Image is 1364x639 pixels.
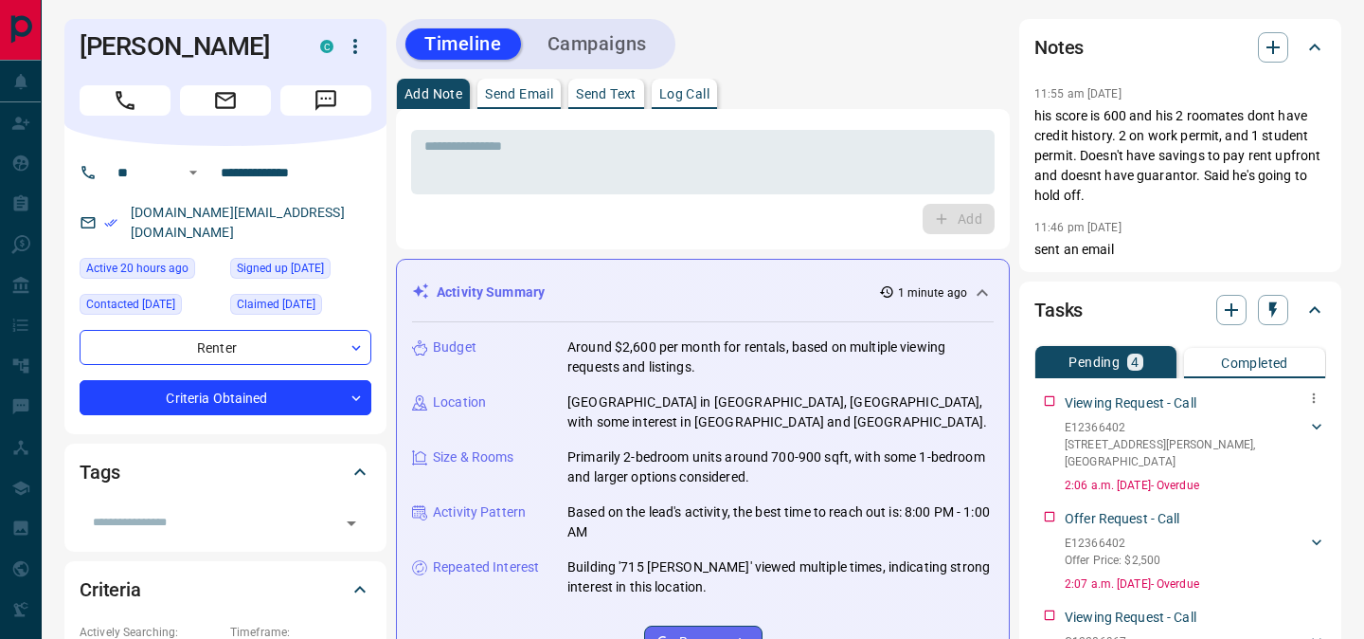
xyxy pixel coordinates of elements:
[405,28,521,60] button: Timeline
[1065,419,1307,436] p: E12366402
[433,447,514,467] p: Size & Rooms
[320,40,333,53] div: condos.ca
[433,393,486,412] p: Location
[104,216,117,229] svg: Email Verified
[230,294,371,320] div: Mon Sep 08 2025
[1068,356,1120,369] p: Pending
[86,295,175,314] span: Contacted [DATE]
[567,393,994,432] p: [GEOGRAPHIC_DATA] in [GEOGRAPHIC_DATA], [GEOGRAPHIC_DATA], with some interest in [GEOGRAPHIC_DATA...
[80,380,371,415] div: Criteria Obtained
[404,87,462,100] p: Add Note
[433,557,539,577] p: Repeated Interest
[1065,509,1180,529] p: Offer Request - Call
[80,567,371,612] div: Criteria
[1065,552,1160,569] p: Offer Price: $2,500
[86,259,188,278] span: Active 20 hours ago
[230,258,371,284] div: Mon Sep 08 2025
[659,87,709,100] p: Log Call
[567,338,994,377] p: Around $2,600 per month for rentals, based on multiple viewing requests and listings.
[80,449,371,495] div: Tags
[280,85,371,116] span: Message
[412,275,994,310] div: Activity Summary1 minute ago
[1065,575,1326,593] p: 2:07 a.m. [DATE] - Overdue
[1065,415,1326,474] div: E12366402[STREET_ADDRESS][PERSON_NAME],[GEOGRAPHIC_DATA]
[567,447,994,487] p: Primarily 2-bedroom units around 700-900 sqft, with some 1-bedroom and larger options considered.
[1034,287,1326,333] div: Tasks
[338,510,365,537] button: Open
[1221,356,1288,370] p: Completed
[1034,25,1326,70] div: Notes
[437,283,545,302] p: Activity Summary
[1034,240,1326,260] p: sent an email
[576,87,637,100] p: Send Text
[1065,531,1326,573] div: E12366402Offer Price: $2,500
[80,294,221,320] div: Mon Sep 08 2025
[1131,356,1139,369] p: 4
[567,502,994,542] p: Based on the lead's activity, the best time to reach out is: 8:00 PM - 1:00 AM
[1065,535,1160,552] p: E12366402
[1065,393,1196,413] p: Viewing Request - Call
[567,557,994,597] p: Building '715 [PERSON_NAME]' viewed multiple times, indicating strong interest in this location.
[237,259,324,278] span: Signed up [DATE]
[1034,32,1084,63] h2: Notes
[1034,295,1083,325] h2: Tasks
[1034,87,1122,100] p: 11:55 am [DATE]
[898,284,967,301] p: 1 minute ago
[1034,221,1122,234] p: 11:46 pm [DATE]
[80,330,371,365] div: Renter
[433,338,476,357] p: Budget
[182,161,205,184] button: Open
[80,575,141,605] h2: Criteria
[80,258,221,284] div: Sun Sep 14 2025
[180,85,271,116] span: Email
[1065,436,1307,470] p: [STREET_ADDRESS][PERSON_NAME] , [GEOGRAPHIC_DATA]
[433,502,526,522] p: Activity Pattern
[80,85,170,116] span: Call
[529,28,666,60] button: Campaigns
[80,31,292,62] h1: [PERSON_NAME]
[131,205,345,240] a: [DOMAIN_NAME][EMAIL_ADDRESS][DOMAIN_NAME]
[485,87,553,100] p: Send Email
[1034,106,1326,206] p: his score is 600 and his 2 roomates dont have credit history. 2 on work permit, and 1 student per...
[80,457,119,487] h2: Tags
[1065,608,1196,628] p: Viewing Request - Call
[1065,477,1326,494] p: 2:06 a.m. [DATE] - Overdue
[237,295,315,314] span: Claimed [DATE]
